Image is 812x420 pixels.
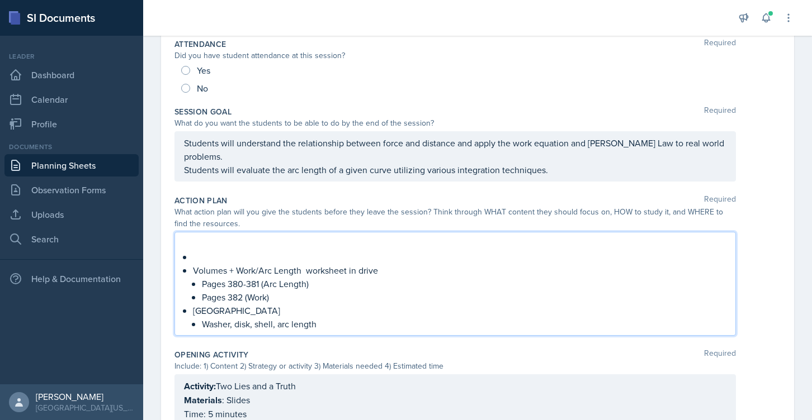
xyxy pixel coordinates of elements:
[184,379,726,393] p: Two Lies and a Truth
[4,179,139,201] a: Observation Forms
[4,88,139,111] a: Calendar
[193,264,726,277] p: Volumes + Work/Arc Length worksheet in drive
[4,64,139,86] a: Dashboard
[184,136,726,163] p: Students will understand the relationship between force and distance and apply the work equation ...
[704,39,736,50] span: Required
[4,228,139,250] a: Search
[174,106,232,117] label: Session Goal
[4,142,139,152] div: Documents
[174,349,249,360] label: Opening Activity
[4,203,139,226] a: Uploads
[197,83,208,94] span: No
[4,51,139,61] div: Leader
[4,113,139,135] a: Profile
[174,360,736,372] div: Include: 1) Content 2) Strategy or activity 3) Materials needed 4) Estimated time
[704,195,736,206] span: Required
[36,402,134,413] div: [GEOGRAPHIC_DATA][US_STATE] in [GEOGRAPHIC_DATA]
[704,106,736,117] span: Required
[4,268,139,290] div: Help & Documentation
[174,39,226,50] label: Attendance
[36,391,134,402] div: [PERSON_NAME]
[184,380,216,393] strong: Activity:
[202,290,726,304] p: Pages 382 (Work)
[184,394,222,407] strong: Materials
[4,154,139,176] a: Planning Sheets
[174,50,736,61] div: Did you have student attendance at this session?
[174,117,736,129] div: What do you want the students to be able to do by the end of the session?
[202,277,726,290] p: Pages 380-381 (Arc Length)
[184,393,726,407] p: : Slides
[174,206,736,230] div: What action plan will you give the students before they leave the session? Think through WHAT con...
[184,163,726,176] p: Students will evaluate the arc length of a given curve utilizing various integration techniques.
[202,317,726,331] p: Washer, disk, shell, arc length
[197,65,210,76] span: Yes
[193,304,726,317] p: [GEOGRAPHIC_DATA]
[704,349,736,360] span: Required
[174,195,228,206] label: Action Plan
